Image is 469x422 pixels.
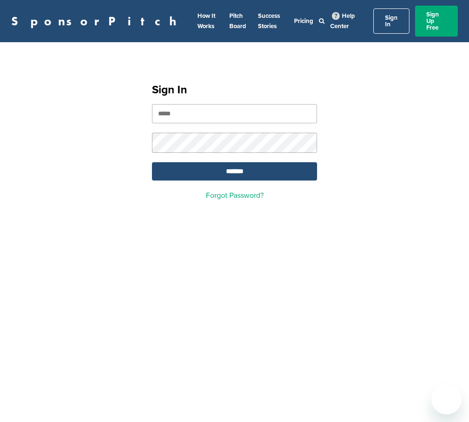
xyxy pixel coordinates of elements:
a: Sign In [373,8,409,34]
iframe: Button to launch messaging window [431,384,461,414]
a: How It Works [197,12,215,30]
a: Help Center [330,10,355,32]
h1: Sign In [152,82,317,98]
a: Sign Up Free [415,6,458,37]
a: Success Stories [258,12,280,30]
a: Forgot Password? [206,191,264,200]
a: SponsorPitch [11,15,182,27]
a: Pitch Board [229,12,246,30]
a: Pricing [294,17,313,25]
